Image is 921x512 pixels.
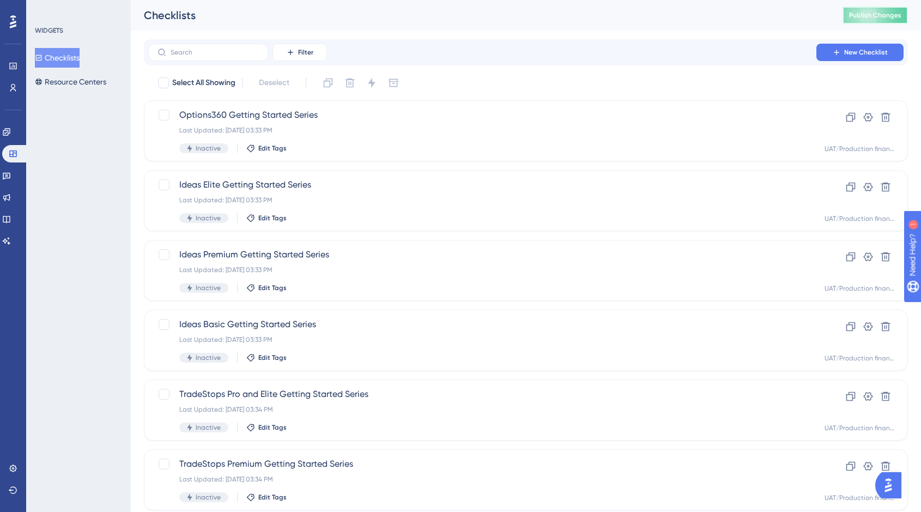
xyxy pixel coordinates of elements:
span: Deselect [259,76,289,89]
button: Edit Tags [246,353,287,362]
span: Ideas Basic Getting Started Series [179,318,785,331]
button: Edit Tags [246,144,287,153]
span: Filter [298,48,313,57]
iframe: UserGuiding AI Assistant Launcher [875,469,908,502]
span: Need Help? [26,3,68,16]
span: Publish Changes [849,11,901,20]
button: New Checklist [816,44,904,61]
button: Edit Tags [246,214,287,222]
button: Deselect [249,73,299,93]
span: Edit Tags [258,493,287,502]
div: Last Updated: [DATE] 03:33 PM [179,196,785,204]
span: Inactive [196,144,221,153]
span: Options360 Getting Started Series [179,109,785,122]
button: Edit Tags [246,423,287,432]
span: Select All Showing [172,76,235,89]
span: Edit Tags [258,214,287,222]
span: Edit Tags [258,353,287,362]
button: Filter [272,44,327,61]
button: Checklists [35,48,80,68]
span: Inactive [196,493,221,502]
button: Publish Changes [843,7,908,24]
div: 1 [76,5,79,14]
div: Last Updated: [DATE] 03:33 PM [179,126,785,135]
span: Ideas Elite Getting Started Series [179,178,785,191]
span: TradeStops Pro and Elite Getting Started Series [179,388,785,401]
button: Edit Tags [246,284,287,292]
span: Inactive [196,284,221,292]
div: WIDGETS [35,26,63,35]
div: Last Updated: [DATE] 03:34 PM [179,405,785,414]
div: UAT/Production finance.ts [825,493,894,502]
span: Edit Tags [258,423,287,432]
div: Last Updated: [DATE] 03:33 PM [179,266,785,274]
span: Edit Tags [258,284,287,292]
div: UAT/Production finance.ts [825,424,894,432]
div: UAT/Production finance.ts [825,214,894,223]
div: Last Updated: [DATE] 03:33 PM [179,335,785,344]
button: Resource Centers [35,72,106,92]
span: Inactive [196,353,221,362]
div: UAT/Production finance.ts [825,354,894,363]
div: Checklists [144,8,815,23]
div: UAT/Production finance.ts [825,144,894,153]
input: Search [171,49,259,56]
span: Edit Tags [258,144,287,153]
div: Last Updated: [DATE] 03:34 PM [179,475,785,484]
span: TradeStops Premium Getting Started Series [179,457,785,471]
span: Ideas Premium Getting Started Series [179,248,785,261]
span: Inactive [196,423,221,432]
span: New Checklist [844,48,888,57]
span: Inactive [196,214,221,222]
div: UAT/Production finance.ts [825,284,894,293]
button: Edit Tags [246,493,287,502]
